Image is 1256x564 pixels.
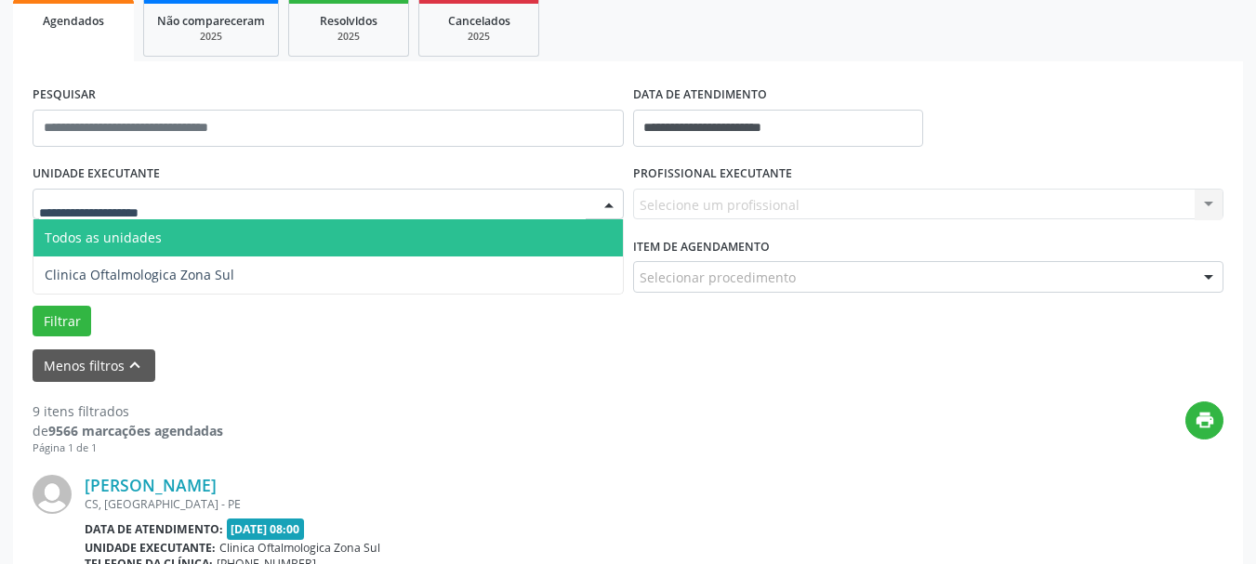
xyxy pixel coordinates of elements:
[633,160,792,189] label: PROFISSIONAL EXECUTANTE
[85,496,945,512] div: CS, [GEOGRAPHIC_DATA] - PE
[448,13,510,29] span: Cancelados
[1195,410,1215,430] i: print
[33,401,223,421] div: 9 itens filtrados
[633,232,770,261] label: Item de agendamento
[33,306,91,337] button: Filtrar
[45,266,234,283] span: Clinica Oftalmologica Zona Sul
[33,440,223,456] div: Página 1 de 1
[33,475,72,514] img: img
[633,81,767,110] label: DATA DE ATENDIMENTO
[157,30,265,44] div: 2025
[640,268,796,287] span: Selecionar procedimento
[227,518,305,540] span: [DATE] 08:00
[320,13,377,29] span: Resolvidos
[432,30,525,44] div: 2025
[1185,401,1223,439] button: print
[85,521,223,537] b: Data de atendimento:
[33,349,155,382] button: Menos filtroskeyboard_arrow_up
[85,475,217,495] a: [PERSON_NAME]
[45,229,162,246] span: Todos as unidades
[85,540,216,556] b: Unidade executante:
[302,30,395,44] div: 2025
[33,81,96,110] label: PESQUISAR
[33,160,160,189] label: UNIDADE EXECUTANTE
[43,13,104,29] span: Agendados
[125,355,145,375] i: keyboard_arrow_up
[219,540,380,556] span: Clinica Oftalmologica Zona Sul
[157,13,265,29] span: Não compareceram
[48,422,223,439] strong: 9566 marcações agendadas
[33,421,223,440] div: de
